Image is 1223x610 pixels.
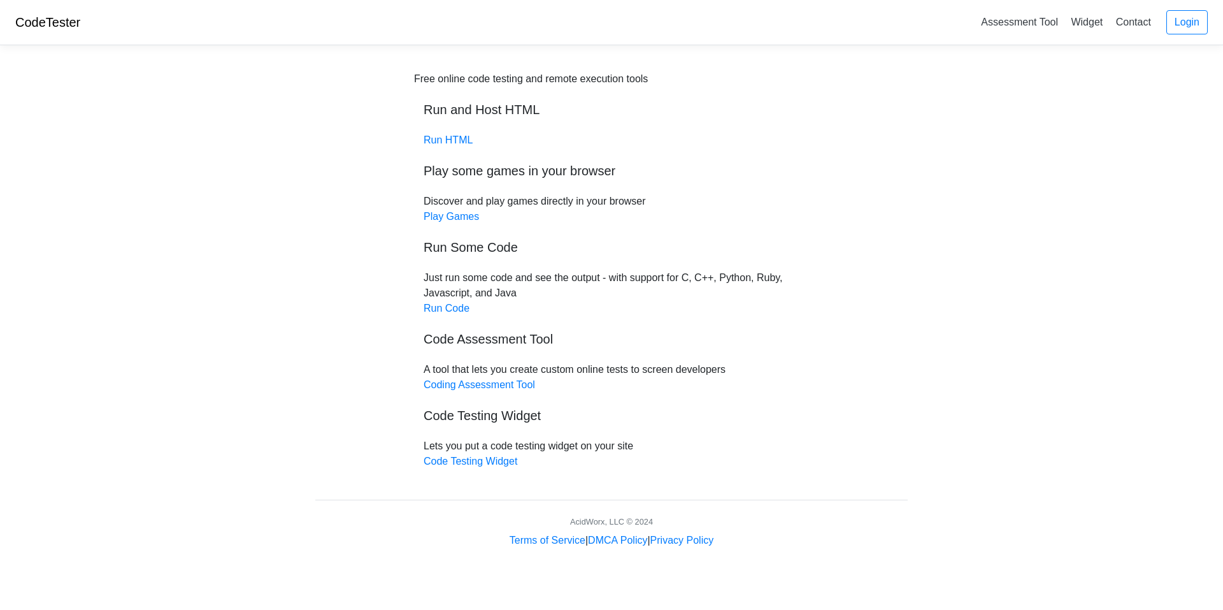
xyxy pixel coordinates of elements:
[424,331,799,347] h5: Code Assessment Tool
[588,535,647,546] a: DMCA Policy
[424,240,799,255] h5: Run Some Code
[1111,11,1156,33] a: Contact
[414,71,809,469] div: Discover and play games directly in your browser Just run some code and see the output - with sup...
[424,211,479,222] a: Play Games
[414,71,648,87] div: Free online code testing and remote execution tools
[510,533,713,548] div: | |
[976,11,1063,33] a: Assessment Tool
[424,102,799,117] h5: Run and Host HTML
[424,408,799,423] h5: Code Testing Widget
[424,163,799,178] h5: Play some games in your browser
[424,456,517,467] a: Code Testing Widget
[15,15,80,29] a: CodeTester
[570,516,653,528] div: AcidWorx, LLC © 2024
[1166,10,1208,34] a: Login
[424,303,469,314] a: Run Code
[650,535,714,546] a: Privacy Policy
[510,535,585,546] a: Terms of Service
[424,134,473,145] a: Run HTML
[424,379,535,390] a: Coding Assessment Tool
[1066,11,1108,33] a: Widget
